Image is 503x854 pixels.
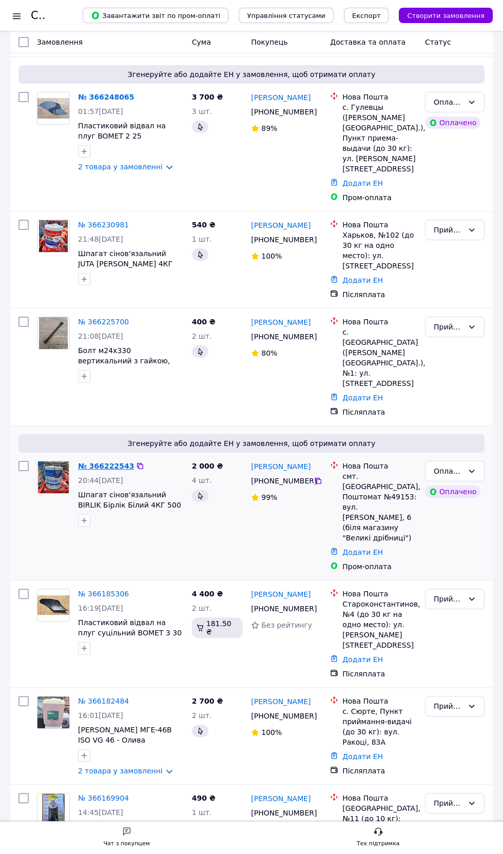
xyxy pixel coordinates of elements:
[78,726,172,754] a: [PERSON_NAME] МГЕ-46В ISO VG 46 - Олива Гідравлічна 20л
[251,317,311,327] a: [PERSON_NAME]
[78,318,129,326] a: № 366225700
[342,793,417,803] div: Нова Пошта
[37,595,69,614] img: Фото товару
[192,697,223,705] span: 2 700 ₴
[434,593,463,605] div: Прийнято
[399,8,493,23] button: Створити замовлення
[389,11,493,19] a: Створити замовлення
[192,332,212,340] span: 2 шт.
[37,92,70,125] a: Фото товару
[261,621,312,629] span: Без рейтингу
[344,8,389,23] button: Експорт
[37,317,70,350] a: Фото товару
[31,9,135,22] h1: Список замовлень
[78,122,170,150] a: Пластиковий відвал на плуг BOMET 2 25 (Композитний матеріал)
[78,476,123,484] span: 20:44[DATE]
[192,476,212,484] span: 4 шт.
[37,696,70,729] a: Фото товару
[192,318,216,326] span: 400 ₴
[39,317,67,349] img: Фото товару
[192,808,212,817] span: 1 шт.
[239,8,334,23] button: Управління статусами
[38,461,68,493] img: Фото товару
[342,696,417,706] div: Нова Пошта
[192,93,223,101] span: 3 700 ₴
[192,617,243,638] div: 181.50 ₴
[78,346,178,375] a: Болт м24х330 вертикальний з гайкою, гровером Стійки ПЛН 3-35
[37,220,70,253] a: Фото товару
[357,839,400,849] div: Тех підтримка
[261,493,277,501] span: 99%
[342,461,417,471] div: Нова Пошта
[342,561,417,572] div: Пром-оплата
[342,803,417,844] div: [GEOGRAPHIC_DATA], №11 (до 10 кг): вул. [STREET_ADDRESS]
[330,38,405,46] span: Доставка та оплата
[342,669,417,679] div: Післяплата
[249,601,314,616] div: [PHONE_NUMBER]
[249,474,314,488] div: [PHONE_NUMBER]
[249,806,314,820] div: [PHONE_NUMBER]
[342,589,417,599] div: Нова Пошта
[42,793,65,825] img: Фото товару
[261,728,282,736] span: 100%
[342,394,383,402] a: Додати ЕН
[261,252,282,260] span: 100%
[249,709,314,723] div: [PHONE_NUMBER]
[434,701,463,712] div: Прийнято
[78,332,123,340] span: 21:08[DATE]
[192,590,223,598] span: 4 400 ₴
[342,192,417,203] div: Пром-оплата
[192,38,211,46] span: Cума
[78,93,134,101] a: № 366248065
[342,92,417,102] div: Нова Пошта
[78,604,123,612] span: 16:19[DATE]
[251,38,287,46] span: Покупець
[342,706,417,747] div: с. Сюрте, Пункт приймання-видачі (до 30 кг): вул. Ракоці, 83А
[342,327,417,389] div: с. [GEOGRAPHIC_DATA] ([PERSON_NAME][GEOGRAPHIC_DATA].), №1: ул. [STREET_ADDRESS]
[78,794,129,802] a: № 366169904
[78,462,134,470] a: № 366222543
[342,752,383,761] a: Додати ЕН
[251,220,311,230] a: [PERSON_NAME]
[434,465,463,477] div: Оплачено
[342,766,417,776] div: Післяплата
[342,407,417,417] div: Післяплата
[78,107,123,115] span: 01:57[DATE]
[251,589,311,599] a: [PERSON_NAME]
[37,98,69,118] img: Фото товару
[78,491,181,519] a: Шпагат сінов'язальний BIRLIK Бірлік Білий 4КГ 500 | 2000 ТЕКС 2000 М
[23,69,480,80] span: Згенеруйте або додайте ЕН у замовлення, щоб отримати оплату
[425,38,451,46] span: Статус
[261,349,277,357] span: 80%
[37,38,83,46] span: Замовлення
[251,92,311,103] a: [PERSON_NAME]
[37,793,70,826] a: Фото товару
[37,589,70,622] a: Фото товару
[342,230,417,271] div: Харьков, №102 (до 30 кг на одно место): ул. [STREET_ADDRESS]
[192,235,212,243] span: 1 шт.
[342,220,417,230] div: Нова Пошта
[78,235,123,243] span: 21:48[DATE]
[342,317,417,327] div: Нова Пошта
[91,11,220,20] span: Завантажити звіт по пром-оплаті
[342,289,417,300] div: Післяплата
[192,711,212,720] span: 2 шт.
[425,117,480,129] div: Оплачено
[39,220,68,252] img: Фото товару
[342,102,417,174] div: с. Гулевцы ([PERSON_NAME][GEOGRAPHIC_DATA].), Пункт приема-выдачи (до 30 кг): ул. [PERSON_NAME][S...
[342,599,417,650] div: Староконстантинов, №4 (до 30 кг на одно место): ул. [PERSON_NAME][STREET_ADDRESS]
[37,696,69,728] img: Фото товару
[249,232,314,247] div: [PHONE_NUMBER]
[247,12,325,20] span: Управління статусами
[342,655,383,664] a: Додати ЕН
[261,124,277,132] span: 89%
[83,8,228,23] button: Завантажити звіт по пром-оплаті
[434,798,463,809] div: Прийнято
[78,618,182,657] a: Пластиковий відвал на плуг суцільний BOMET 3 30 (Композитний матеріал, Текрон)
[78,249,172,278] a: Шпагат сінов'язальний JUTA [PERSON_NAME] 4КГ 500 | 2000 ТЕКС 2000 М
[192,604,212,612] span: 2 шт.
